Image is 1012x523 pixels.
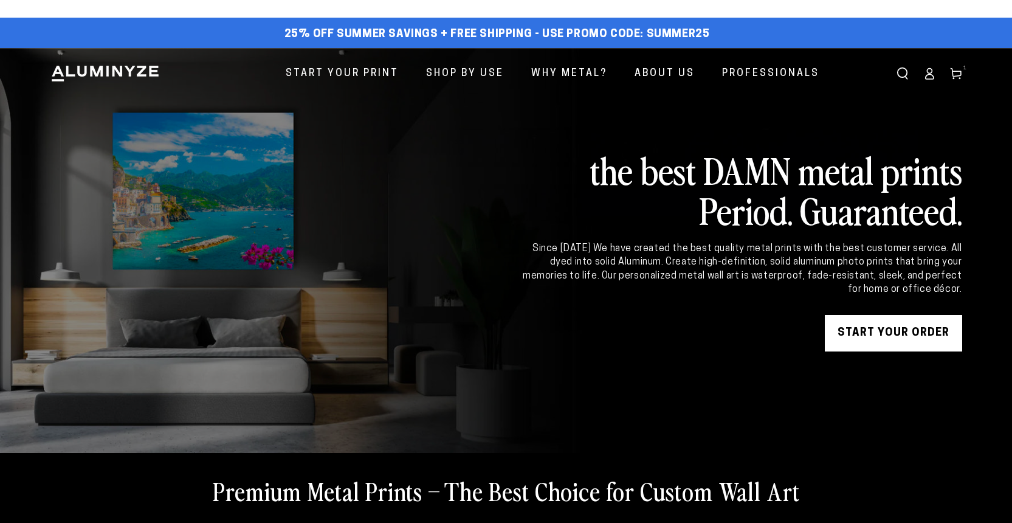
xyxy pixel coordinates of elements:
[50,64,160,83] img: Aluminyze
[531,65,607,83] span: Why Metal?
[722,65,819,83] span: Professionals
[635,65,695,83] span: About Us
[889,60,916,87] summary: Search our site
[521,150,962,230] h2: the best DAMN metal prints Period. Guaranteed.
[713,58,828,90] a: Professionals
[963,64,967,72] span: 1
[213,475,800,507] h2: Premium Metal Prints – The Best Choice for Custom Wall Art
[521,242,962,297] div: Since [DATE] We have created the best quality metal prints with the best customer service. All dy...
[426,65,504,83] span: Shop By Use
[825,315,962,352] a: START YOUR Order
[417,58,513,90] a: Shop By Use
[625,58,704,90] a: About Us
[286,65,399,83] span: Start Your Print
[284,28,710,41] span: 25% off Summer Savings + Free Shipping - Use Promo Code: SUMMER25
[277,58,408,90] a: Start Your Print
[522,58,616,90] a: Why Metal?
